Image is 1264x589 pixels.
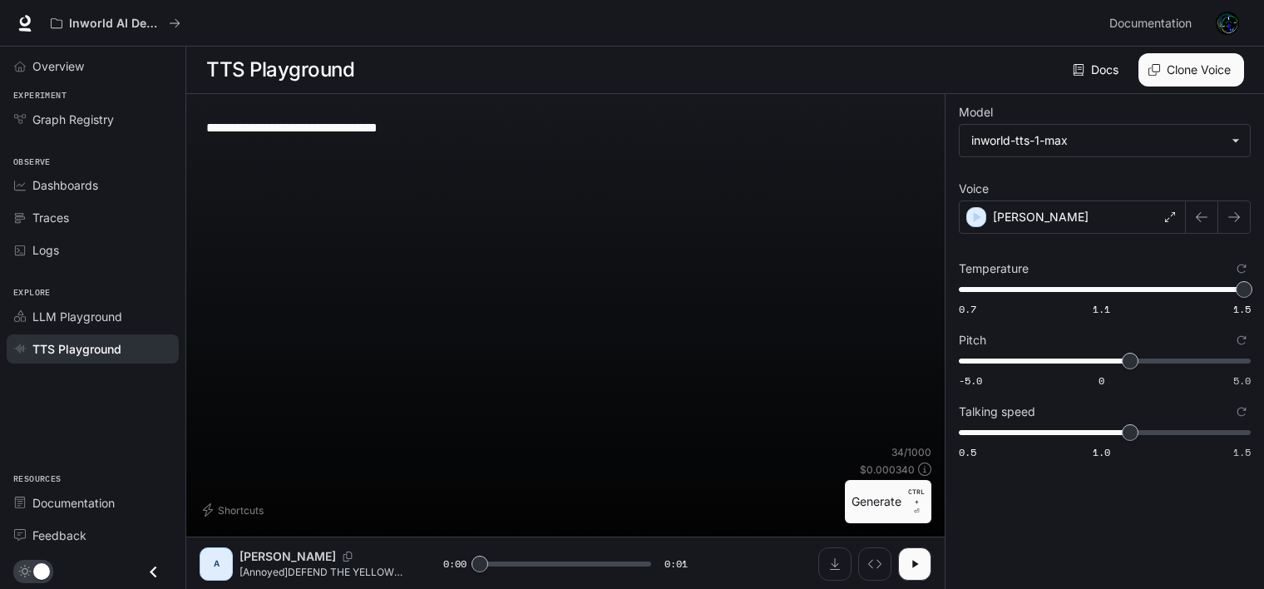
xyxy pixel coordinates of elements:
[858,547,891,581] button: Inspect
[1233,374,1251,388] span: 5.0
[32,527,86,544] span: Feedback
[1109,13,1192,34] span: Documentation
[1216,12,1239,35] img: User avatar
[32,241,59,259] span: Logs
[43,7,188,40] button: All workspaces
[1232,331,1251,349] button: Reset to default
[959,374,982,388] span: -5.0
[959,183,989,195] p: Voice
[443,556,467,572] span: 0:00
[959,106,993,118] p: Model
[845,480,931,523] button: GenerateCTRL +⏎
[239,548,336,565] p: [PERSON_NAME]
[1099,374,1104,388] span: 0
[960,125,1250,156] div: inworld-tts-1-max
[32,494,115,512] span: Documentation
[1233,302,1251,316] span: 1.5
[336,552,359,562] button: Copy Voice ID
[135,555,172,589] button: Close drawer
[971,132,1223,149] div: inworld-tts-1-max
[1093,445,1110,459] span: 1.0
[7,302,179,331] a: LLM Playground
[959,406,1035,418] p: Talking speed
[7,105,179,134] a: Graph Registry
[1232,403,1251,421] button: Reset to default
[993,209,1089,225] p: [PERSON_NAME]
[32,57,84,75] span: Overview
[7,521,179,550] a: Feedback
[1138,53,1244,87] button: Clone Voice
[1093,302,1110,316] span: 1.1
[33,562,50,580] span: Dark mode toggle
[239,565,403,579] p: [Annoyed]DEFEND THE YELLOW ZONE!!!
[664,556,688,572] span: 0:01
[818,547,852,581] button: Download audio
[959,263,1029,275] p: Temperature
[7,235,179,265] a: Logs
[959,302,976,316] span: 0.7
[891,445,931,459] p: 34 / 1000
[206,53,354,87] h1: TTS Playground
[7,171,179,200] a: Dashboards
[1211,7,1244,40] button: User avatar
[32,111,114,128] span: Graph Registry
[203,551,230,577] div: A
[32,308,122,325] span: LLM Playground
[7,334,179,364] a: TTS Playground
[32,176,98,194] span: Dashboards
[200,497,270,523] button: Shortcuts
[1103,7,1204,40] a: Documentation
[7,52,179,81] a: Overview
[959,445,976,459] span: 0.5
[7,488,179,517] a: Documentation
[1233,445,1251,459] span: 1.5
[1232,260,1251,278] button: Reset to default
[7,203,179,232] a: Traces
[959,334,986,346] p: Pitch
[860,463,915,477] p: $ 0.000340
[32,209,69,226] span: Traces
[908,487,925,517] p: ⏎
[908,487,925,507] p: CTRL +
[1069,53,1125,87] a: Docs
[32,340,121,358] span: TTS Playground
[69,17,162,31] p: Inworld AI Demos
